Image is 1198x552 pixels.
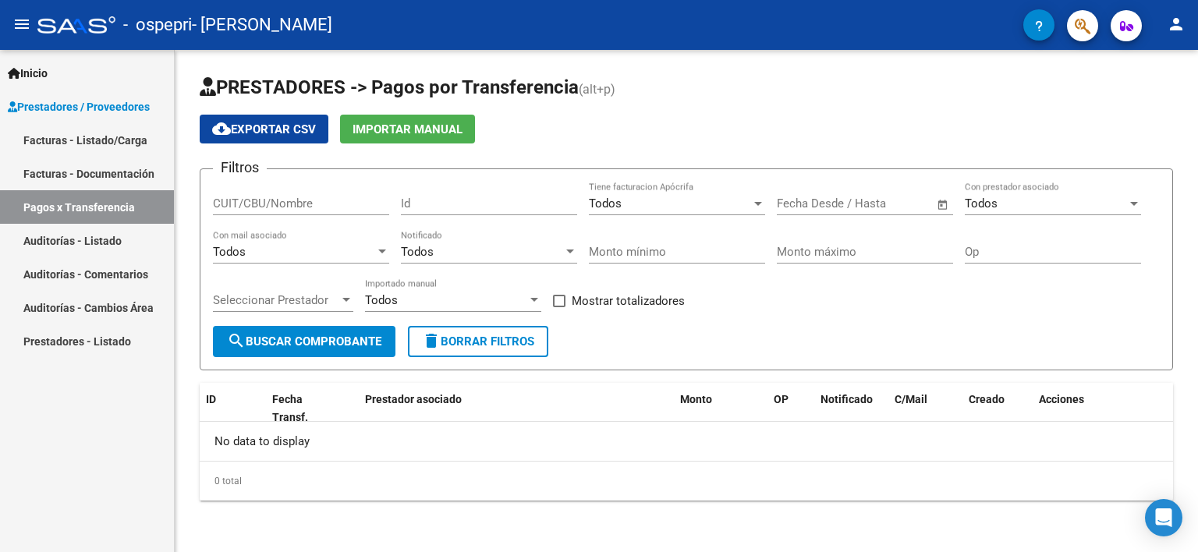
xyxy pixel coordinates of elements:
[1033,383,1173,434] datatable-header-cell: Acciones
[123,8,192,42] span: - ospepri
[8,98,150,115] span: Prestadores / Proveedores
[200,383,266,434] datatable-header-cell: ID
[353,122,463,136] span: Importar Manual
[422,331,441,350] mat-icon: delete
[674,383,767,434] datatable-header-cell: Monto
[192,8,332,42] span: - [PERSON_NAME]
[200,76,579,98] span: PRESTADORES -> Pagos por Transferencia
[227,334,381,349] span: Buscar Comprobante
[579,82,615,97] span: (alt+p)
[821,393,873,405] span: Notificado
[213,157,267,179] h3: Filtros
[200,115,328,143] button: Exportar CSV
[359,383,674,434] datatable-header-cell: Prestador asociado
[266,383,336,434] datatable-header-cell: Fecha Transf.
[365,393,462,405] span: Prestador asociado
[365,293,398,307] span: Todos
[12,15,31,34] mat-icon: menu
[213,245,246,259] span: Todos
[1145,499,1182,536] div: Open Intercom Messenger
[422,334,534,349] span: Borrar Filtros
[213,326,395,357] button: Buscar Comprobante
[200,422,1173,461] div: No data to display
[962,383,1033,434] datatable-header-cell: Creado
[888,383,962,434] datatable-header-cell: C/Mail
[774,393,789,405] span: OP
[1039,393,1084,405] span: Acciones
[200,462,1173,501] div: 0 total
[589,196,622,211] span: Todos
[401,245,434,259] span: Todos
[572,292,685,310] span: Mostrar totalizadores
[8,65,48,82] span: Inicio
[206,393,216,405] span: ID
[1167,15,1186,34] mat-icon: person
[272,393,308,423] span: Fecha Transf.
[213,293,339,307] span: Seleccionar Prestador
[212,122,316,136] span: Exportar CSV
[854,196,930,211] input: Fecha fin
[767,383,814,434] datatable-header-cell: OP
[340,115,475,143] button: Importar Manual
[965,196,998,211] span: Todos
[680,393,712,405] span: Monto
[777,196,840,211] input: Fecha inicio
[969,393,1005,405] span: Creado
[934,196,952,214] button: Open calendar
[227,331,246,350] mat-icon: search
[814,383,888,434] datatable-header-cell: Notificado
[895,393,927,405] span: C/Mail
[408,326,548,357] button: Borrar Filtros
[212,119,231,138] mat-icon: cloud_download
